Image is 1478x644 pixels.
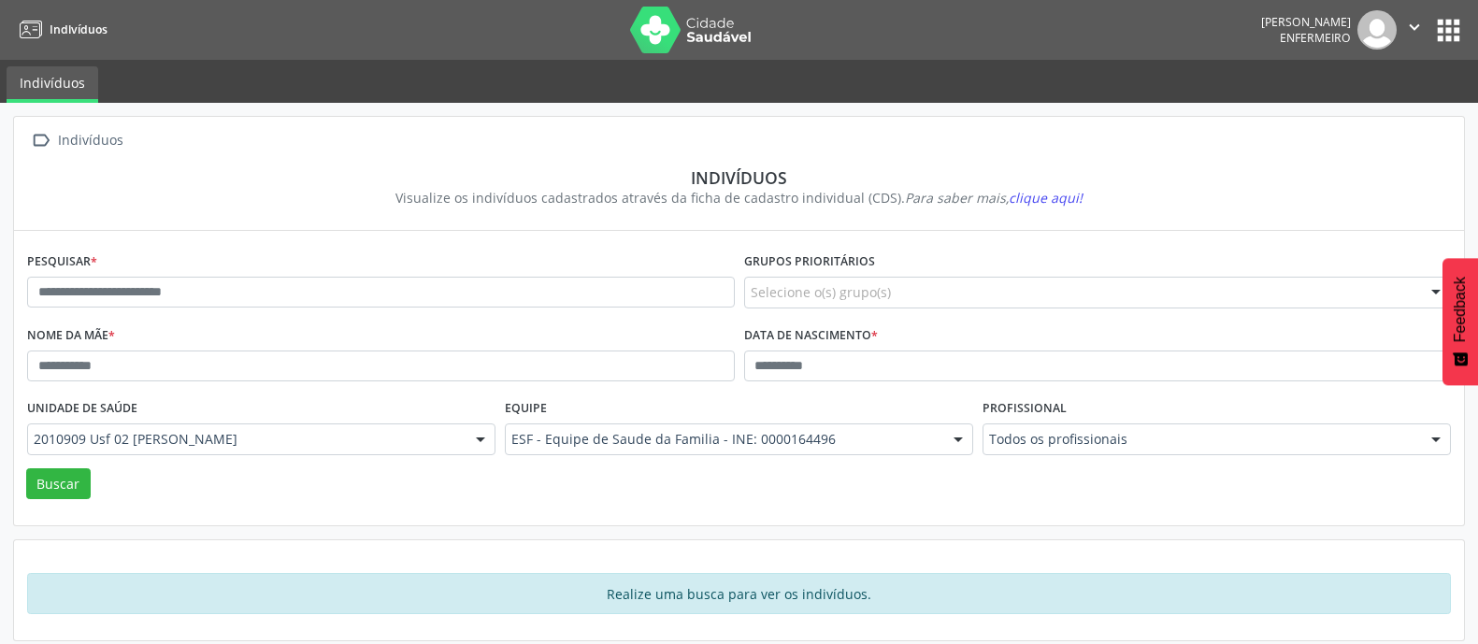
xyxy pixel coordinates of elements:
[744,248,875,277] label: Grupos prioritários
[751,282,891,302] span: Selecione o(s) grupo(s)
[744,322,878,351] label: Data de nascimento
[40,188,1438,208] div: Visualize os indivíduos cadastrados através da ficha de cadastro individual (CDS).
[1357,10,1397,50] img: img
[511,430,935,449] span: ESF - Equipe de Saude da Familia - INE: 0000164496
[1009,189,1083,207] span: clique aqui!
[26,468,91,500] button: Buscar
[1404,17,1425,37] i: 
[905,189,1083,207] i: Para saber mais,
[1432,14,1465,47] button: apps
[983,394,1067,423] label: Profissional
[27,394,137,423] label: Unidade de saúde
[1442,258,1478,385] button: Feedback - Mostrar pesquisa
[27,248,97,277] label: Pesquisar
[34,430,457,449] span: 2010909 Usf 02 [PERSON_NAME]
[13,14,108,45] a: Indivíduos
[27,127,54,154] i: 
[50,21,108,37] span: Indivíduos
[989,430,1413,449] span: Todos os profissionais
[54,127,126,154] div: Indivíduos
[27,573,1451,614] div: Realize uma busca para ver os indivíduos.
[7,66,98,103] a: Indivíduos
[505,394,547,423] label: Equipe
[1280,30,1351,46] span: Enfermeiro
[1452,277,1469,342] span: Feedback
[27,127,126,154] a:  Indivíduos
[40,167,1438,188] div: Indivíduos
[1397,10,1432,50] button: 
[27,322,115,351] label: Nome da mãe
[1261,14,1351,30] div: [PERSON_NAME]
